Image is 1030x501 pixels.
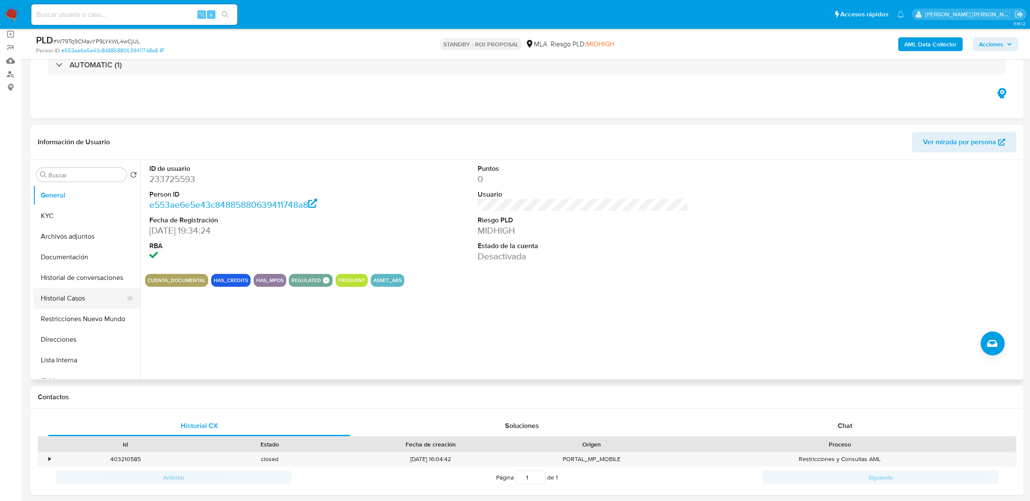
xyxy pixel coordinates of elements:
button: Historial de conversaciones [33,267,140,288]
h3: AUTOMATIC (1) [70,60,122,70]
input: Buscar [48,171,123,179]
div: Fecha de creación [348,440,513,449]
div: AUTOMATIC (1) [48,55,1006,75]
div: 403210585 [53,452,197,466]
h1: Información de Usuario [38,138,110,146]
a: e553ae6e5e43c84885880639411748a8 [61,47,164,55]
button: Restricciones Nuevo Mundo [33,309,140,329]
span: Acciones [979,37,1003,51]
div: [DATE] 16:04:42 [342,452,519,466]
button: Anterior [56,471,291,484]
dt: RBA [149,241,360,251]
div: Origen [525,440,657,449]
b: AML Data Collector [904,37,957,51]
span: Ver mirada por persona [923,132,996,152]
p: magali.barcan@mercadolibre.com [925,10,1012,18]
button: Archivos adjuntos [33,226,140,247]
button: AML Data Collector [898,37,963,51]
input: Buscar usuario o caso... [31,9,237,20]
button: Acciones [973,37,1018,51]
span: 3.161.2 [1013,20,1026,27]
a: Salir [1015,10,1024,19]
span: Historial CX [181,421,218,431]
button: Lista Interna [33,350,140,370]
b: PLD [36,33,53,47]
dt: Estado de la cuenta [478,241,688,251]
span: s [210,10,212,18]
div: PORTAL_MP_MOBILE [519,452,663,466]
dd: 233725593 [149,173,360,185]
span: ⌥ [198,10,205,18]
button: Ver mirada por persona [912,132,1016,152]
h1: Contactos [38,393,1016,401]
span: Chat [838,421,852,431]
dd: Desactivada [478,250,688,262]
div: • [48,455,51,463]
dd: 0 [478,173,688,185]
div: Restricciones y Consultas AML [663,452,1016,466]
button: Buscar [40,171,47,178]
button: search-icon [216,9,234,21]
button: Direcciones [33,329,140,350]
span: Accesos rápidos [840,10,888,19]
span: # W79Tq9CMavYP9LYkWL4wCjUL [53,37,140,46]
b: Person ID [36,47,60,55]
button: General [33,185,140,206]
span: MIDHIGH [586,39,614,49]
dd: [DATE] 19:34:24 [149,225,360,237]
dt: Usuario [478,190,688,199]
button: Historial Casos [33,288,133,309]
button: Documentación [33,247,140,267]
button: Siguiente [763,471,998,484]
button: KYC [33,206,140,226]
dt: Fecha de Registración [149,216,360,225]
dt: Person ID [149,190,360,199]
button: Volver al orden por defecto [130,171,137,181]
p: STANDBY - ROI PROPOSAL [440,38,522,50]
div: Proceso [669,440,1010,449]
dt: Puntos [478,164,688,173]
div: MLA [525,39,547,49]
div: closed [197,452,342,466]
span: 1 [556,473,558,482]
a: e553ae6e5e43c84885880639411748a8 [149,198,317,211]
dt: ID de usuario [149,164,360,173]
div: Id [59,440,191,449]
button: CVU [33,370,140,391]
span: Soluciones [505,421,539,431]
span: Riesgo PLD: [551,39,614,49]
div: Estado [203,440,336,449]
span: Página de [496,471,558,484]
a: Notificaciones [897,11,904,18]
dd: MIDHIGH [478,225,688,237]
dt: Riesgo PLD [478,216,688,225]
